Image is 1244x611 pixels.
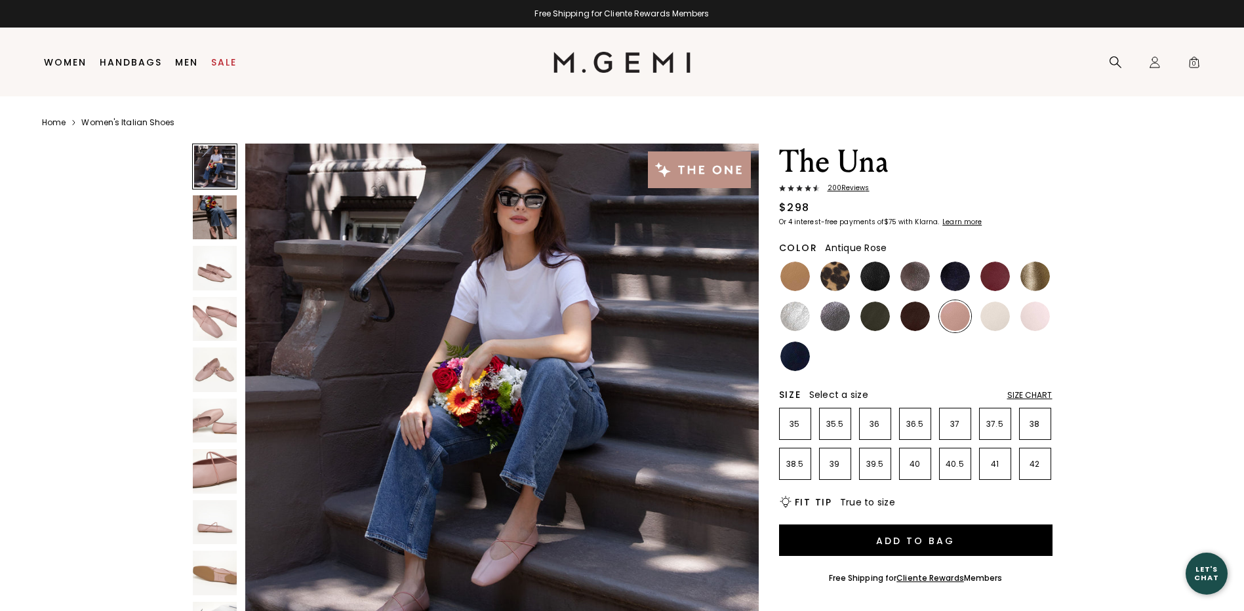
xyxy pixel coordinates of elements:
img: The Una [193,551,237,595]
p: 39 [820,459,851,469]
p: 37 [940,419,971,429]
klarna-placement-style-body: Or 4 interest-free payments of [779,217,884,227]
img: The Una [193,449,237,494]
img: Antique Rose [940,302,970,331]
p: 40 [900,459,931,469]
img: The Una [193,246,237,290]
p: 41 [980,459,1011,469]
img: The Una [193,297,237,342]
a: Home [42,117,66,128]
a: Women [44,57,87,68]
a: Learn more [941,218,982,226]
img: Military [860,302,890,331]
img: The Una [193,347,237,392]
p: 40.5 [940,459,971,469]
a: Sale [211,57,237,68]
img: Leopard Print [820,262,850,291]
img: Silver [780,302,810,331]
img: Chocolate [900,302,930,331]
h2: Size [779,389,801,400]
img: The Una [193,195,237,240]
div: Let's Chat [1186,565,1228,581]
h2: Fit Tip [795,497,832,507]
span: True to size [840,496,895,509]
klarna-placement-style-amount: $75 [884,217,896,227]
p: 38.5 [780,459,811,469]
img: Gunmetal [820,302,850,331]
img: Ecru [980,302,1010,331]
h1: The Una [779,144,1053,180]
p: 36 [860,419,891,429]
img: Navy [780,342,810,371]
a: Men [175,57,198,68]
img: Gold [1020,262,1050,291]
p: 35.5 [820,419,851,429]
img: The Una [193,500,237,545]
div: Size Chart [1007,390,1053,401]
span: 200 Review s [820,184,870,192]
button: Add to Bag [779,524,1053,556]
img: The Una [193,399,237,443]
img: M.Gemi [553,52,691,73]
h2: Color [779,243,818,253]
img: Black [860,262,890,291]
p: 37.5 [980,419,1011,429]
span: Select a size [809,388,868,401]
klarna-placement-style-cta: Learn more [942,217,982,227]
img: Cocoa [900,262,930,291]
div: $298 [779,200,810,216]
p: 35 [780,419,811,429]
p: 38 [1020,419,1051,429]
p: 36.5 [900,419,931,429]
img: The One tag [648,151,750,188]
span: 0 [1188,58,1201,71]
p: 39.5 [860,459,891,469]
a: Women's Italian Shoes [81,117,174,128]
a: Cliente Rewards [896,572,964,583]
klarna-placement-style-body: with Klarna [898,217,941,227]
img: Burgundy [980,262,1010,291]
div: Free Shipping for Members [829,573,1003,583]
a: Handbags [100,57,162,68]
img: Ballerina Pink [1020,302,1050,331]
span: Antique Rose [825,241,887,254]
p: 42 [1020,459,1051,469]
img: Light Tan [780,262,810,291]
a: 200Reviews [779,184,1053,195]
img: Midnight Blue [940,262,970,291]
